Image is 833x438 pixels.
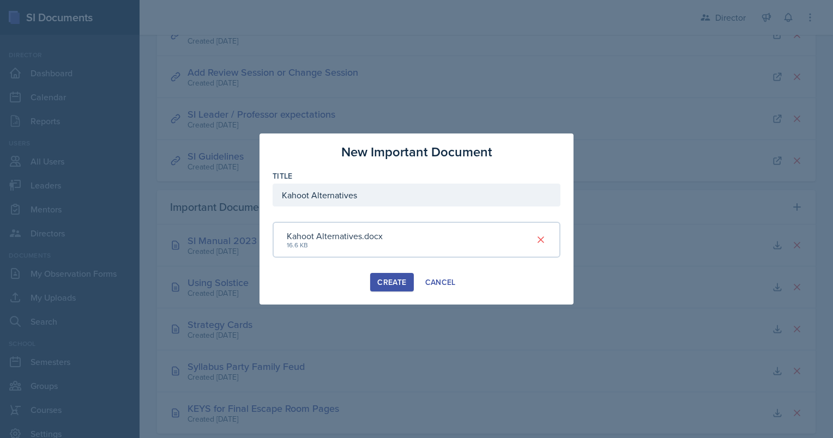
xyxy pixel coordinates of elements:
[287,229,383,242] div: Kahoot Alternatives.docx
[425,278,456,287] div: Cancel
[287,240,383,250] div: 16.6 KB
[273,184,560,206] input: Enter document title
[273,171,293,181] label: Title
[418,273,463,291] button: Cancel
[341,142,492,162] h3: New Important Document
[377,278,406,287] div: Create
[370,273,413,291] button: Create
